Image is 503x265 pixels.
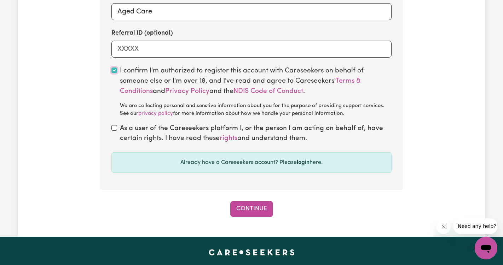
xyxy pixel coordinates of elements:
[220,135,237,142] a: rights
[120,102,392,118] div: We are collecting personal and senstive information about you for the purpose of providing suppor...
[111,41,392,58] input: XXXXX
[165,88,209,95] a: Privacy Policy
[111,152,392,173] div: Already have a Careseekers account? Please here.
[120,124,392,144] label: As a user of the Careseekers platform I, or the person I am acting on behalf of, have certain rig...
[233,88,303,95] a: NDIS Code of Conduct
[111,3,392,20] input: e.g. Google, word of mouth etc.
[297,160,310,165] a: login
[475,237,497,259] iframe: Button to launch messaging window
[453,218,497,234] iframe: Message from company
[120,66,392,118] label: I confirm I'm authorized to register this account with Careseekers on behalf of someone else or I...
[120,78,361,95] a: Terms & Conditions
[436,220,451,234] iframe: Close message
[209,249,295,255] a: Careseekers home page
[138,111,173,116] a: privacy policy
[111,29,173,38] label: Referral ID (optional)
[230,201,273,217] button: Continue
